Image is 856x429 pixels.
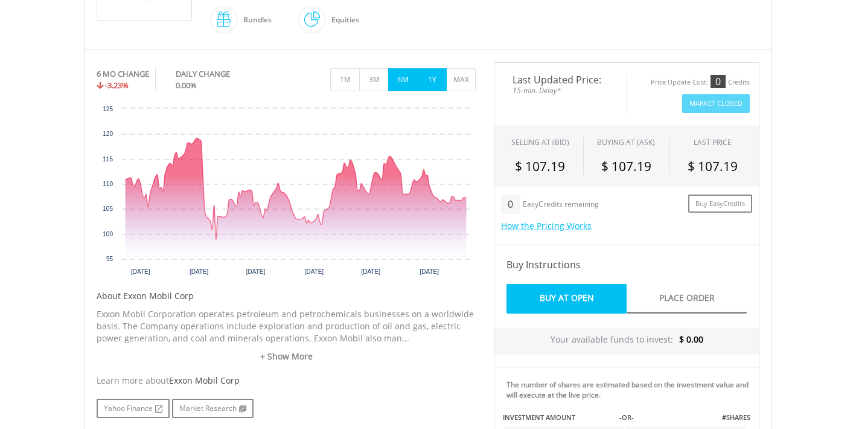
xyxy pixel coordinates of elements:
[172,399,254,418] a: Market Research
[103,181,113,187] text: 110
[176,68,270,80] div: DAILY CHANGE
[361,268,380,275] text: [DATE]
[601,158,651,175] span: $ 107.19
[506,257,747,272] h4: Buy Instructions
[506,284,627,314] a: Buy At Open
[359,68,389,91] button: 3M
[503,85,618,96] span: 15-min. Delay*
[722,413,750,422] label: #SHARES
[679,334,703,345] span: $ 0.00
[503,75,618,85] span: Last Updated Price:
[246,268,266,275] text: [DATE]
[105,80,129,91] span: -3.23%
[494,327,759,355] div: Your available funds to invest:
[169,375,240,386] span: Exxon Mobil Corp
[688,158,738,175] span: $ 107.19
[97,399,170,418] a: Yahoo Finance
[97,308,476,344] p: Exxon Mobil Corporation operates petroleum and petrochemicals businesses on a worldwide basis. Th...
[97,68,149,80] div: 6 MO CHANGE
[97,103,476,284] div: Chart. Highcharts interactive chart.
[711,75,726,88] div: 0
[728,78,750,87] div: Credits
[305,268,324,275] text: [DATE]
[501,220,592,231] a: How the Pricing Works
[103,156,113,163] text: 115
[97,350,476,363] a: + Show More
[688,195,752,213] a: Buy EasyCredits
[131,268,150,275] text: [DATE]
[503,413,575,422] label: INVESTMENT AMOUNT
[190,268,209,275] text: [DATE]
[511,137,569,147] div: SELLING AT (BID)
[176,80,197,91] span: 0.00%
[103,231,113,237] text: 100
[237,5,272,34] div: Bundles
[97,103,476,284] svg: Interactive chart
[106,256,113,262] text: 95
[103,205,113,212] text: 105
[417,68,447,91] button: 1Y
[506,379,754,400] div: The number of shares are estimated based on the investment value and will execute at the live price.
[597,137,655,147] span: BUYING AT (ASK)
[651,78,708,87] div: Price Update Cost:
[388,68,418,91] button: 6M
[523,200,599,210] div: EasyCredits remaining
[420,268,439,275] text: [DATE]
[97,375,476,387] div: Learn more about
[103,131,113,137] text: 120
[103,106,113,112] text: 125
[627,284,747,314] a: Place Order
[97,290,476,302] h5: About Exxon Mobil Corp
[325,5,359,34] div: Equities
[619,413,634,422] label: -OR-
[446,68,476,91] button: MAX
[330,68,360,91] button: 1M
[682,94,750,113] button: Market Closed
[501,195,520,214] div: 0
[515,158,565,175] span: $ 107.19
[694,137,732,147] div: LAST PRICE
